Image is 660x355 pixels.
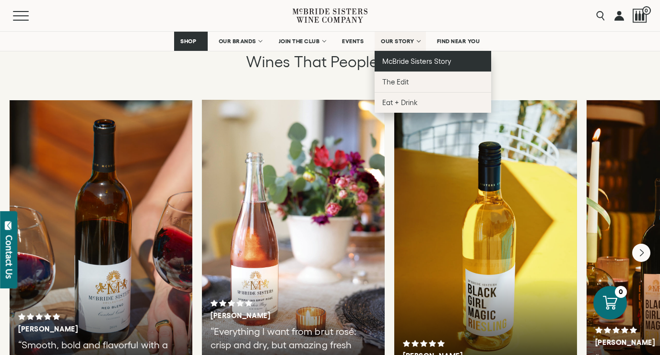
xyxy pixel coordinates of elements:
[615,286,627,298] div: 0
[431,32,486,51] a: FIND NEAR YOU
[381,38,414,45] span: OUR STORY
[174,32,208,51] a: SHOP
[375,92,491,113] a: Eat + Drink
[246,53,290,70] span: Wines
[294,53,327,70] span: that
[279,38,320,45] span: JOIN THE CLUB
[180,38,197,45] span: SHOP
[437,38,480,45] span: FIND NEAR YOU
[272,32,331,51] a: JOIN THE CLUB
[382,57,451,65] span: McBride Sisters Story
[382,98,418,106] span: Eat + Drink
[375,32,426,51] a: OUR STORY
[375,71,491,92] a: The Edit
[330,53,378,70] span: People
[18,325,151,333] h3: [PERSON_NAME]
[13,11,47,21] button: Mobile Menu Trigger
[212,32,268,51] a: OUR BRANDS
[632,244,650,262] button: Next
[219,38,256,45] span: OUR BRANDS
[382,78,409,86] span: The Edit
[642,6,651,15] span: 0
[211,311,343,320] h3: [PERSON_NAME]
[4,235,14,279] div: Contact Us
[375,51,491,71] a: McBride Sisters Story
[336,32,370,51] a: EVENTS
[342,38,364,45] span: EVENTS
